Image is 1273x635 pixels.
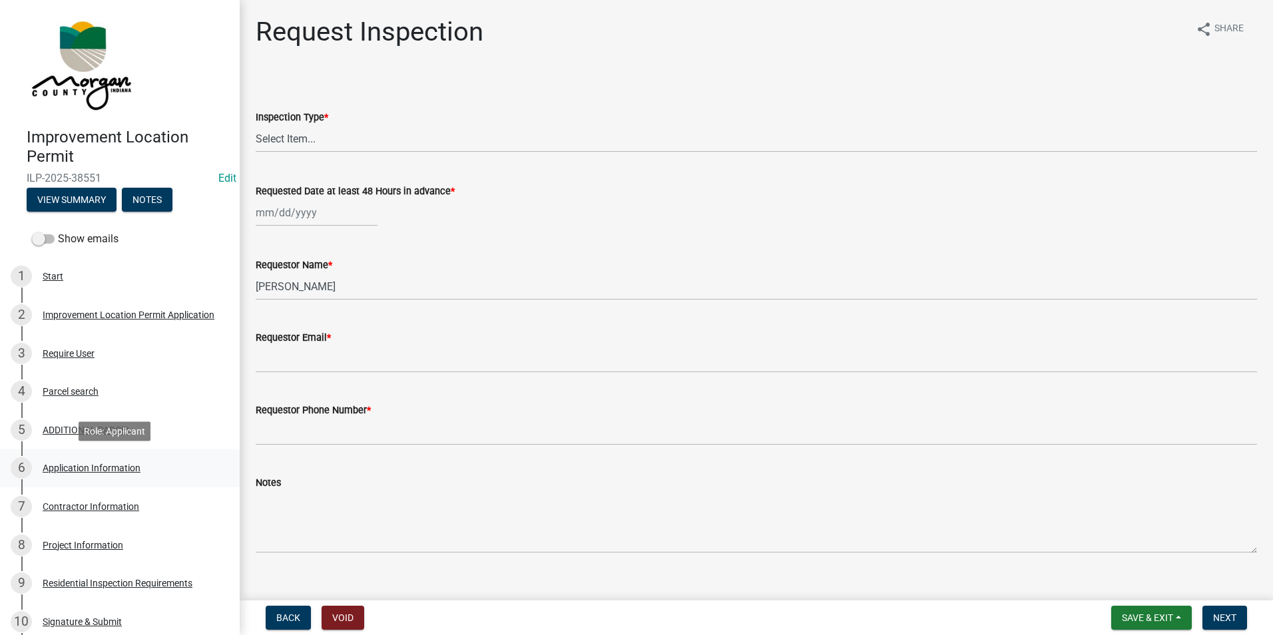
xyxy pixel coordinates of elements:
div: Parcel search [43,387,99,396]
wm-modal-confirm: Edit Application Number [218,172,236,184]
span: Save & Exit [1122,612,1173,623]
div: 3 [11,343,32,364]
div: Start [43,272,63,281]
button: Back [266,606,311,630]
div: Role: Applicant [79,421,150,441]
div: 8 [11,534,32,556]
h1: Request Inspection [256,16,483,48]
label: Requestor Phone Number [256,406,371,415]
label: Inspection Type [256,113,328,122]
button: Next [1202,606,1247,630]
h4: Improvement Location Permit [27,128,229,166]
div: Residential Inspection Requirements [43,578,192,588]
div: Require User [43,349,95,358]
wm-modal-confirm: Summary [27,195,117,206]
div: Signature & Submit [43,617,122,626]
div: Improvement Location Permit Application [43,310,214,319]
i: share [1196,21,1212,37]
div: Contractor Information [43,502,139,511]
div: 5 [11,419,32,441]
wm-modal-confirm: Notes [122,195,172,206]
div: 9 [11,572,32,594]
div: 10 [11,611,32,632]
span: Back [276,612,300,623]
button: Void [322,606,364,630]
div: Project Information [43,540,123,550]
a: Edit [218,172,236,184]
span: Next [1213,612,1236,623]
label: Notes [256,479,281,488]
label: Requestor Name [256,261,332,270]
button: Notes [122,188,172,212]
div: 4 [11,381,32,402]
div: 1 [11,266,32,287]
div: 6 [11,457,32,479]
label: Requestor Email [256,333,331,343]
div: ADDITIONAL PARCEL [43,425,132,435]
div: Application Information [43,463,140,473]
div: 7 [11,496,32,517]
span: Share [1214,21,1244,37]
img: Morgan County, Indiana [27,14,134,114]
label: Show emails [32,231,119,247]
div: 2 [11,304,32,325]
span: ILP-2025-38551 [27,172,213,184]
button: Save & Exit [1111,606,1192,630]
label: Requested Date at least 48 Hours in advance [256,187,455,196]
button: View Summary [27,188,117,212]
button: shareShare [1185,16,1254,42]
input: mm/dd/yyyy [256,199,378,226]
